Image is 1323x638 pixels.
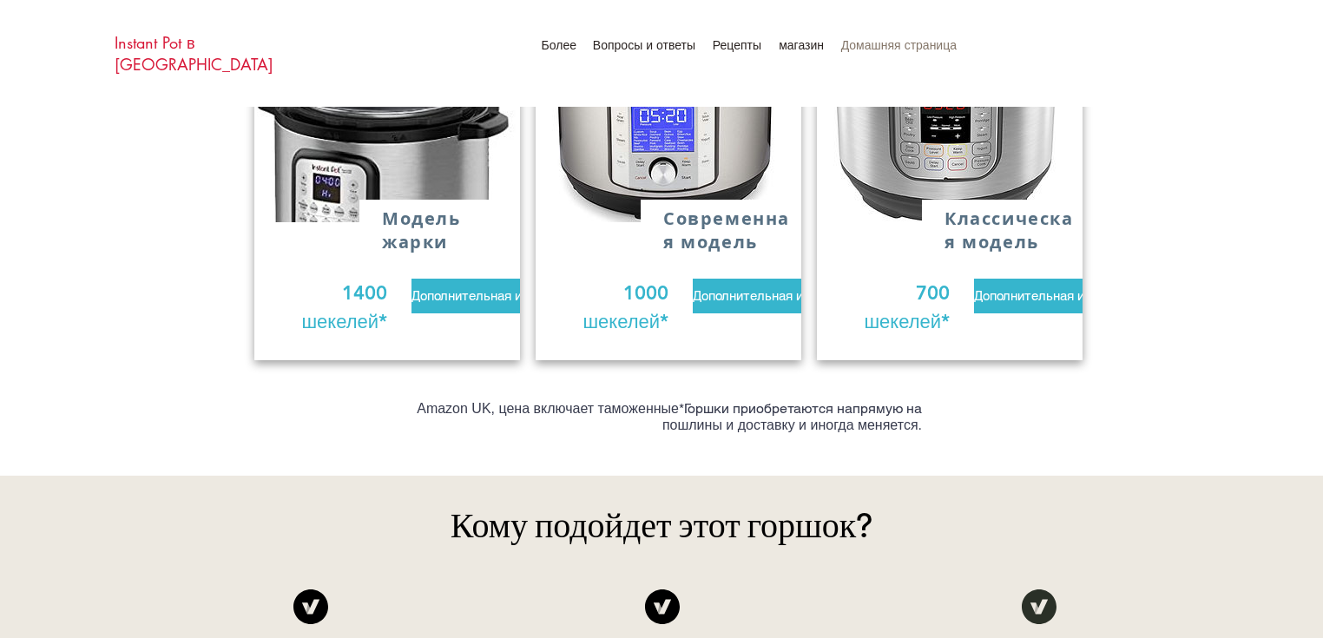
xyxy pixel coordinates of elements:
font: Amazon UK, цена включает таможенные пошлины и доставку и иногда меняется. [417,401,922,432]
a: Instant Pot в [GEOGRAPHIC_DATA] [115,32,273,75]
font: Дополнительная информация [693,288,871,303]
font: Более [542,37,576,53]
font: Домашняя страница [841,37,957,53]
font: Дополнительная информация [974,288,1152,303]
a: Рецепты [704,32,770,58]
nav: сайт [514,32,965,58]
a: Домашняя страница [833,32,965,58]
font: Вопросы и ответы [593,37,695,53]
font: магазин [779,37,824,53]
font: 1400 шекелей* [301,281,387,333]
font: Классическая модель [945,207,1074,253]
font: Рецепты [713,37,761,53]
a: магазин [770,32,833,58]
a: Дополнительная информация [974,279,1152,313]
a: Дополнительная информация [693,279,871,313]
font: Дополнительная информация [411,288,589,303]
a: Дополнительная информация [411,279,589,313]
font: 1000 шекелей* [583,281,668,333]
a: Вопросы и ответы [585,32,704,58]
font: *Горшки приобретаются напрямую на [679,400,922,417]
font: Кому подойдет этот горшок? [451,503,873,544]
font: Модель жарки [382,207,461,253]
font: Современная модель [663,207,790,253]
